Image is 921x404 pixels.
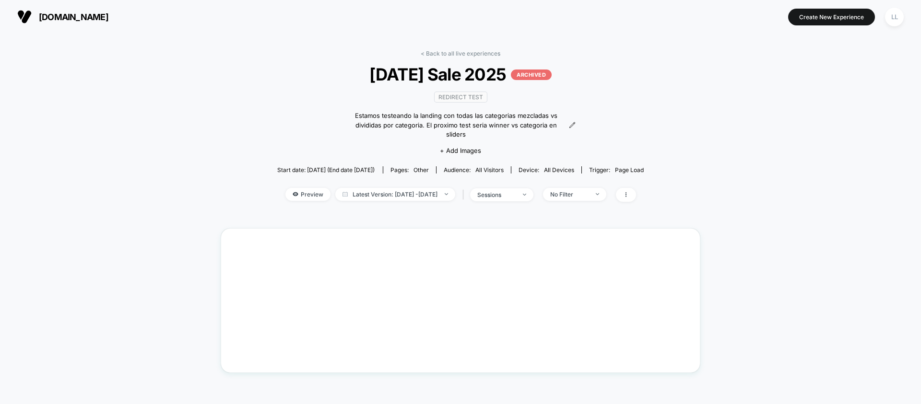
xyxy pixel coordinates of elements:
[440,147,481,154] span: + Add Images
[335,188,455,201] span: Latest Version: [DATE] - [DATE]
[345,111,567,139] span: Estamos testeando la landing con todas las categorias mezcladas vs divididas por categoria. El pr...
[882,7,907,27] button: LL
[475,166,504,173] span: All Visitors
[615,166,644,173] span: Page Load
[444,166,504,173] div: Audience:
[413,166,429,173] span: other
[511,69,552,80] p: ARCHIVED
[885,8,904,26] div: LL
[421,50,500,57] a: < Back to all live experiences
[285,188,331,201] span: Preview
[544,166,574,173] span: all devices
[511,166,581,173] span: Device:
[342,192,348,196] img: calendar
[277,166,375,173] span: Start date: [DATE] (End date [DATE])
[550,191,589,198] div: No Filter
[288,64,633,84] span: [DATE] Sale 2025
[445,193,448,195] img: end
[523,194,526,196] img: end
[477,191,516,198] div: sessions
[390,166,429,173] div: Pages:
[788,9,875,25] button: Create New Experience
[14,9,111,24] button: [DOMAIN_NAME]
[596,193,599,195] img: end
[434,92,487,103] span: Redirect Test
[589,166,644,173] div: Trigger:
[460,188,470,202] span: |
[39,12,108,22] span: [DOMAIN_NAME]
[17,10,32,24] img: Visually logo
